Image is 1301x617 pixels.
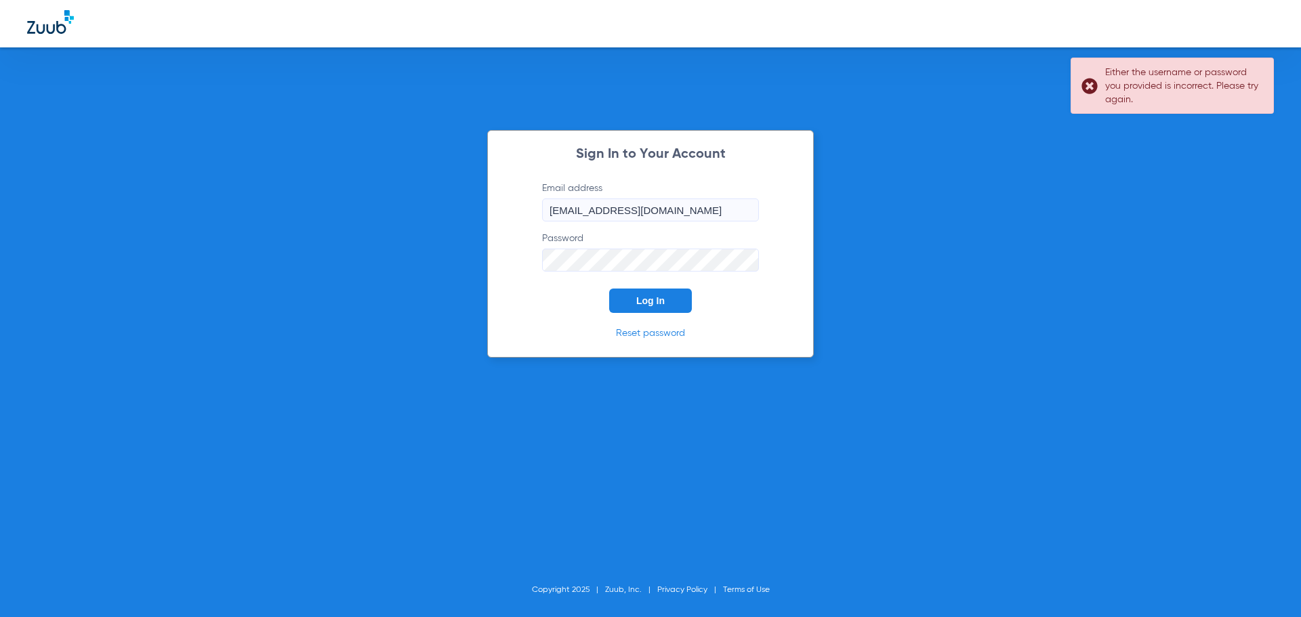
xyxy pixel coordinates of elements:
h2: Sign In to Your Account [522,148,779,161]
input: Password [542,249,759,272]
label: Password [542,232,759,272]
img: Zuub Logo [27,10,74,34]
li: Copyright 2025 [532,583,605,597]
button: Log In [609,289,692,313]
label: Email address [542,182,759,221]
li: Zuub, Inc. [605,583,657,597]
a: Reset password [616,328,685,338]
a: Privacy Policy [657,586,707,594]
input: Email address [542,198,759,221]
span: Log In [636,295,665,306]
a: Terms of Use [723,586,770,594]
div: Either the username or password you provided is incorrect. Please try again. [1105,66,1262,106]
